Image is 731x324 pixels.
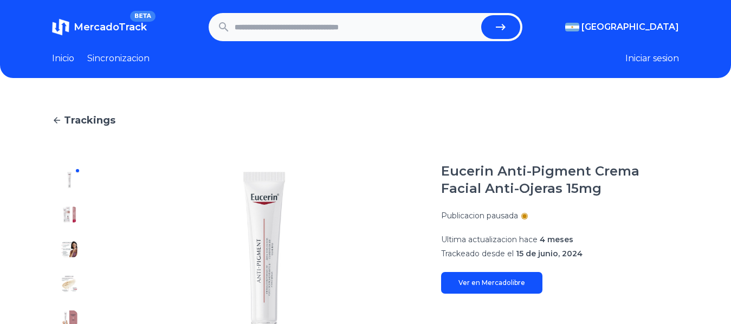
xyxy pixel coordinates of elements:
img: Eucerin Anti-Pigment Crema Facial Anti-Ojeras 15mg [61,171,78,189]
a: Trackings [52,113,679,128]
span: [GEOGRAPHIC_DATA] [581,21,679,34]
span: Trackeado desde el [441,249,514,258]
button: Iniciar sesion [625,52,679,65]
img: Eucerin Anti-Pigment Crema Facial Anti-Ojeras 15mg [61,275,78,293]
span: Ultima actualizacion hace [441,235,538,244]
span: 4 meses [540,235,573,244]
a: Ver en Mercadolibre [441,272,542,294]
span: MercadoTrack [74,21,147,33]
span: 15 de junio, 2024 [516,249,583,258]
a: Sincronizacion [87,52,150,65]
a: Inicio [52,52,74,65]
p: Publicacion pausada [441,210,518,221]
h1: Eucerin Anti-Pigment Crema Facial Anti-Ojeras 15mg [441,163,679,197]
span: BETA [130,11,156,22]
button: [GEOGRAPHIC_DATA] [565,21,679,34]
img: Eucerin Anti-Pigment Crema Facial Anti-Ojeras 15mg [61,241,78,258]
img: Eucerin Anti-Pigment Crema Facial Anti-Ojeras 15mg [61,206,78,223]
img: Argentina [565,23,579,31]
span: Trackings [64,113,115,128]
a: MercadoTrackBETA [52,18,147,36]
img: MercadoTrack [52,18,69,36]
